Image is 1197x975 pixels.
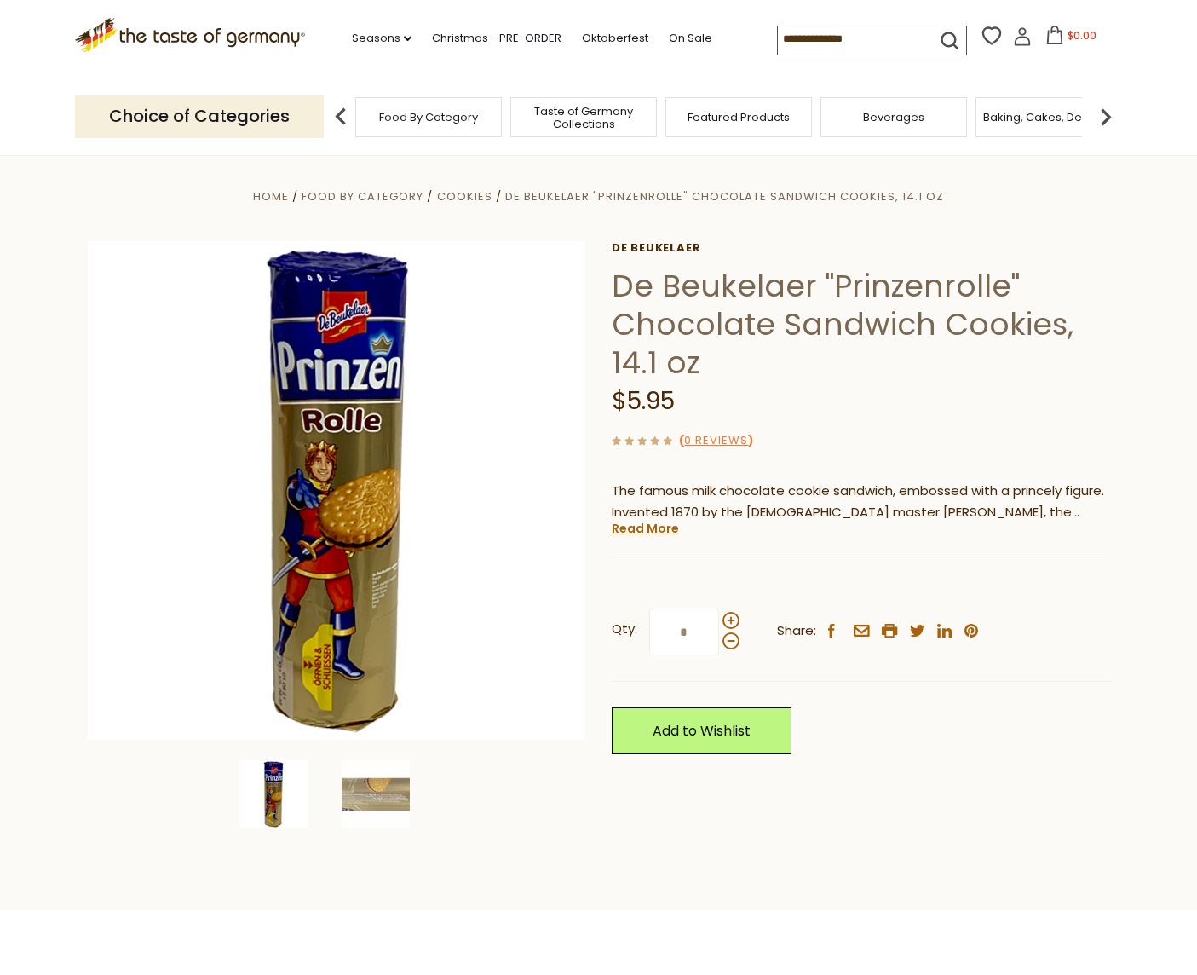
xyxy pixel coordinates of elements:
span: $0.00 [1068,28,1096,43]
img: De Beukelaer "Prinzenrolle" Chocolate Sandwich Cookies, 14.1 oz [239,760,308,828]
span: $5.95 [612,384,675,418]
a: Baking, Cakes, Desserts [983,111,1115,124]
a: Taste of Germany Collections [515,105,652,130]
strong: Qty: [612,619,637,640]
span: Share: [777,620,816,642]
p: Choice of Categories [75,95,324,137]
a: Home [253,188,289,205]
img: next arrow [1089,100,1123,134]
span: ( ) [679,432,753,448]
a: De Beukelaer "Prinzenrolle" Chocolate Sandwich Cookies, 14.1 oz [505,188,944,205]
a: De Beukelaer [612,241,1110,255]
a: Add to Wishlist [612,707,791,754]
button: $0.00 [1035,26,1108,51]
a: Beverages [863,111,924,124]
h1: De Beukelaer "Prinzenrolle" Chocolate Sandwich Cookies, 14.1 oz [612,267,1110,382]
img: previous arrow [324,100,358,134]
a: Featured Products [688,111,790,124]
a: Oktoberfest [582,29,648,48]
a: Food By Category [379,111,478,124]
a: Read More [612,520,679,537]
img: De Beukelaer "Prinzenrolle" Chocolate Sandwich Cookies, 14.1 oz [88,241,586,740]
a: Food By Category [302,188,423,205]
a: 0 Reviews [684,432,748,450]
a: Seasons [352,29,411,48]
input: Qty: [649,609,719,655]
img: De Beukelaer "Prinzenrolle" Chocolate Sandwich Cookies, 14.1 oz [342,760,410,828]
p: The famous milk chocolate cookie sandwich, embossed with a princely figure. Invented 1870 by the ... [612,481,1110,523]
a: On Sale [669,29,712,48]
a: Christmas - PRE-ORDER [432,29,561,48]
a: Cookies [437,188,492,205]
